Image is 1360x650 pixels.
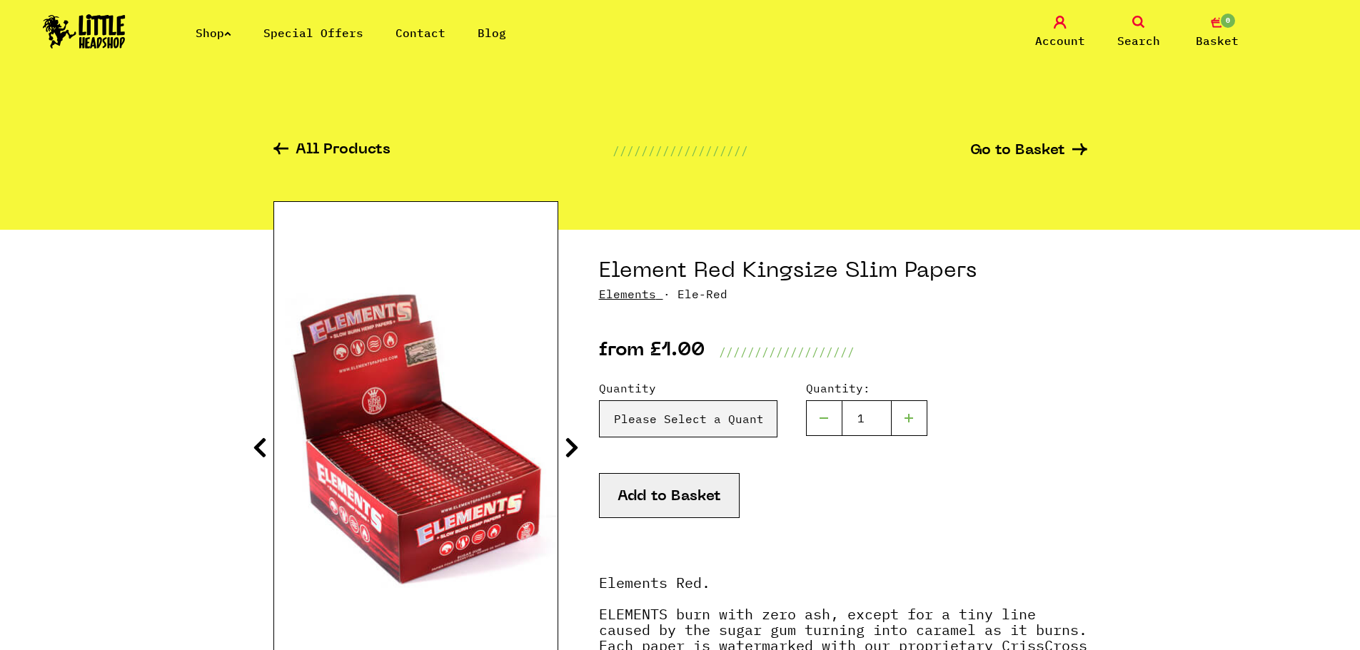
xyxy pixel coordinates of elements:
[613,142,748,159] p: ///////////////////
[599,473,740,518] button: Add to Basket
[970,143,1087,158] a: Go to Basket
[274,259,558,613] img: Element Red Kingsize Slim Papers image 1
[599,285,1087,303] p: · Ele-Red
[1035,32,1085,49] span: Account
[1219,12,1236,29] span: 0
[396,26,445,40] a: Contact
[196,26,231,40] a: Shop
[1103,16,1174,49] a: Search
[719,343,855,360] p: ///////////////////
[806,380,927,397] label: Quantity:
[1182,16,1253,49] a: 0 Basket
[1196,32,1239,49] span: Basket
[599,258,1087,285] h1: Element Red Kingsize Slim Papers
[842,400,892,436] input: 1
[599,287,656,301] a: Elements
[478,26,506,40] a: Blog
[599,380,777,397] label: Quantity
[599,343,705,360] p: from £1.00
[263,26,363,40] a: Special Offers
[273,143,391,159] a: All Products
[43,14,126,49] img: Little Head Shop Logo
[1117,32,1160,49] span: Search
